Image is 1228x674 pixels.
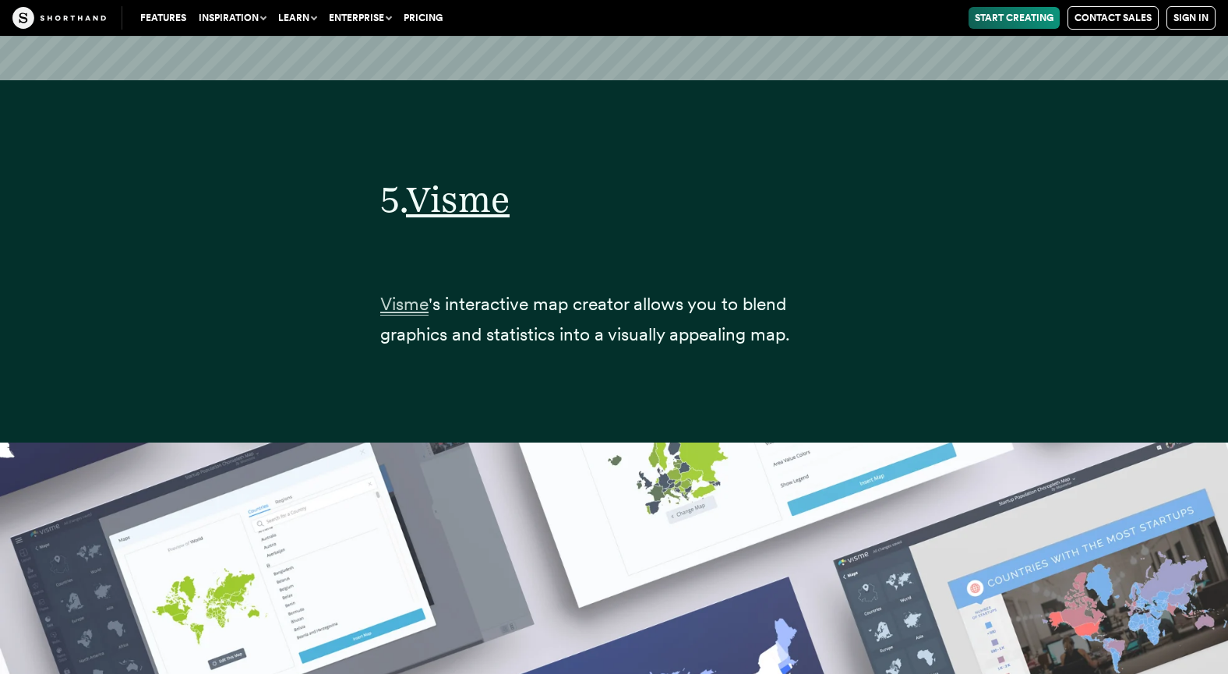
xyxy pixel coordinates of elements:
[12,7,106,29] img: The Craft
[380,293,429,315] a: Visme
[406,178,510,221] a: Visme
[1166,6,1216,30] a: Sign in
[969,7,1060,29] a: Start Creating
[272,7,323,29] button: Learn
[192,7,272,29] button: Inspiration
[380,178,406,221] span: 5.
[323,7,397,29] button: Enterprise
[1067,6,1159,30] a: Contact Sales
[380,293,790,345] span: 's interactive map creator allows you to blend graphics and statistics into a visually appealing ...
[134,7,192,29] a: Features
[397,7,449,29] a: Pricing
